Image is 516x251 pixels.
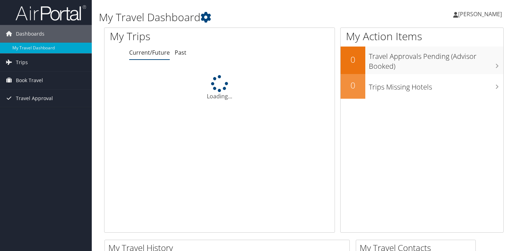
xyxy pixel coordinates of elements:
span: [PERSON_NAME] [458,10,502,18]
a: 0Travel Approvals Pending (Advisor Booked) [341,47,503,74]
img: airportal-logo.png [16,5,86,21]
span: Dashboards [16,25,44,43]
span: Book Travel [16,72,43,89]
h1: My Trips [110,29,233,44]
a: [PERSON_NAME] [453,4,509,25]
h2: 0 [341,79,365,91]
h3: Trips Missing Hotels [369,79,503,92]
span: Trips [16,54,28,71]
h1: My Action Items [341,29,503,44]
h2: 0 [341,54,365,66]
span: Travel Approval [16,90,53,107]
div: Loading... [104,75,335,100]
a: Current/Future [129,49,170,56]
h3: Travel Approvals Pending (Advisor Booked) [369,48,503,71]
h1: My Travel Dashboard [99,10,372,25]
a: 0Trips Missing Hotels [341,74,503,99]
a: Past [175,49,186,56]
